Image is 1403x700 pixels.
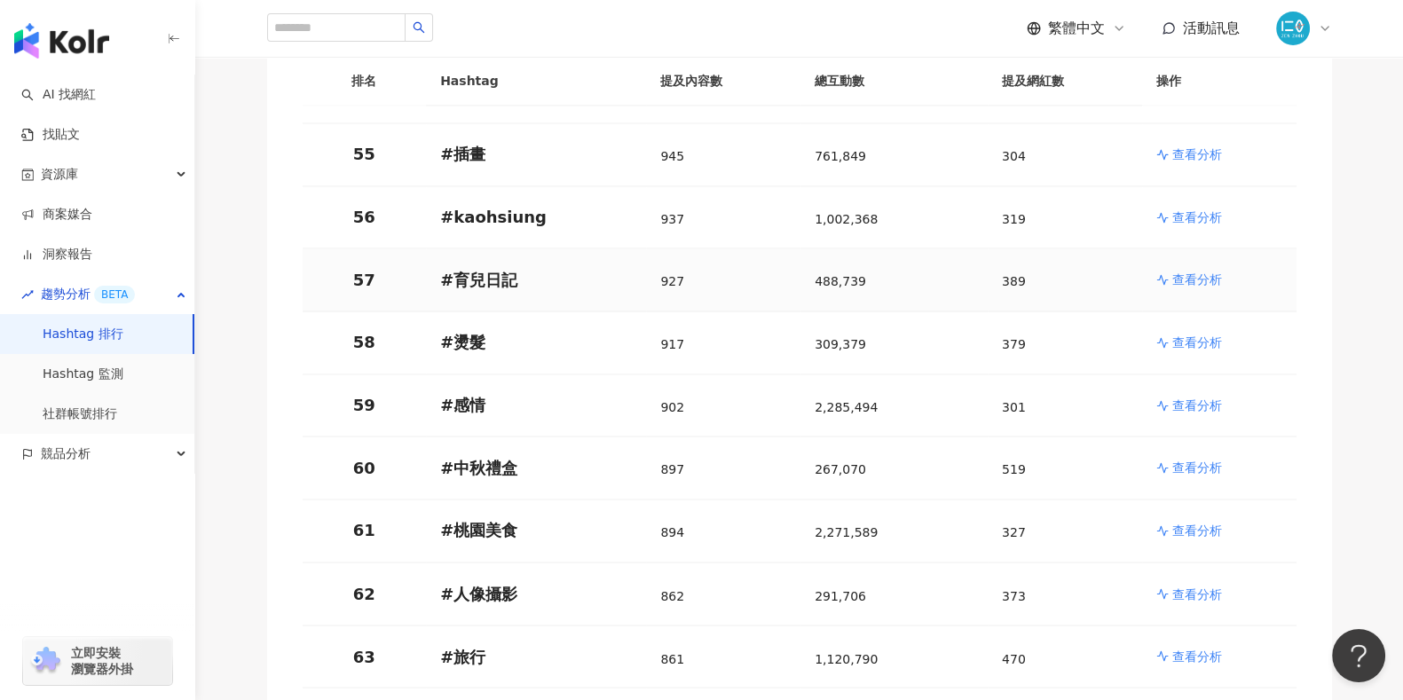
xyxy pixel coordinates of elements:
[317,457,413,479] p: 60
[413,21,425,34] span: search
[1002,274,1026,288] span: 389
[23,637,172,685] a: chrome extension立即安裝 瀏覽器外掛
[1156,522,1282,539] a: 查看分析
[1002,400,1026,414] span: 301
[41,274,135,314] span: 趨勢分析
[815,462,866,476] span: 267,070
[660,212,684,226] span: 937
[440,519,632,541] p: # 桃園美食
[1172,397,1222,414] p: 查看分析
[815,588,866,602] span: 291,706
[440,457,632,479] p: # 中秋禮盒
[1172,522,1222,539] p: 查看分析
[646,57,800,106] th: 提及內容數
[660,149,684,163] span: 945
[21,86,96,104] a: searchAI 找網紅
[14,23,109,59] img: logo
[317,394,413,416] p: 59
[1183,20,1240,36] span: 活動訊息
[41,154,78,194] span: 資源庫
[1156,334,1282,351] a: 查看分析
[426,57,646,106] th: Hashtag
[440,331,632,353] p: # 燙髮
[21,126,80,144] a: 找貼文
[815,212,878,226] span: 1,002,368
[1156,459,1282,476] a: 查看分析
[317,269,413,291] p: 57
[43,405,117,423] a: 社群帳號排行
[1156,208,1282,226] a: 查看分析
[317,331,413,353] p: 58
[660,651,684,665] span: 861
[1156,271,1282,288] a: 查看分析
[43,366,123,383] a: Hashtag 監測
[303,57,427,106] th: 排名
[1332,629,1385,682] iframe: Help Scout Beacon - Open
[815,651,878,665] span: 1,120,790
[317,143,413,165] p: 55
[660,462,684,476] span: 897
[317,519,413,541] p: 61
[1002,462,1026,476] span: 519
[43,326,123,343] a: Hashtag 排行
[1002,149,1026,163] span: 304
[815,274,866,288] span: 488,739
[21,246,92,263] a: 洞察報告
[28,647,63,675] img: chrome extension
[660,525,684,539] span: 894
[800,57,988,106] th: 總互動數
[1172,208,1222,226] p: 查看分析
[440,143,632,165] p: # 插畫
[440,582,632,604] p: # 人像攝影
[1156,585,1282,602] a: 查看分析
[41,434,91,474] span: 競品分析
[317,582,413,604] p: 62
[1156,647,1282,665] a: 查看分析
[1156,146,1282,163] a: 查看分析
[440,269,632,291] p: # 育兒日記
[1172,271,1222,288] p: 查看分析
[440,206,632,228] p: # kaohsiung
[660,337,684,351] span: 917
[1002,212,1026,226] span: 319
[1156,397,1282,414] a: 查看分析
[440,394,632,416] p: # 感情
[1142,57,1297,106] th: 操作
[660,400,684,414] span: 902
[815,337,866,351] span: 309,379
[94,286,135,303] div: BETA
[1002,588,1026,602] span: 373
[988,57,1142,106] th: 提及網紅數
[21,288,34,301] span: rise
[815,149,866,163] span: 761,849
[317,206,413,228] p: 56
[815,525,878,539] span: 2,271,589
[71,645,133,677] span: 立即安裝 瀏覽器外掛
[660,274,684,288] span: 927
[1276,12,1310,45] img: %E8%97%8D%E8%89%B2logo%EF%BC%88%E6%A9%98%E8%89%B2%EF%BC%89-12.png
[21,206,92,224] a: 商案媒合
[1002,651,1026,665] span: 470
[1172,146,1222,163] p: 查看分析
[1002,525,1026,539] span: 327
[317,645,413,667] p: 63
[1002,337,1026,351] span: 379
[815,400,878,414] span: 2,285,494
[440,645,632,667] p: # 旅行
[1172,334,1222,351] p: 查看分析
[1172,647,1222,665] p: 查看分析
[660,588,684,602] span: 862
[1172,459,1222,476] p: 查看分析
[1172,585,1222,602] p: 查看分析
[1048,19,1105,38] span: 繁體中文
